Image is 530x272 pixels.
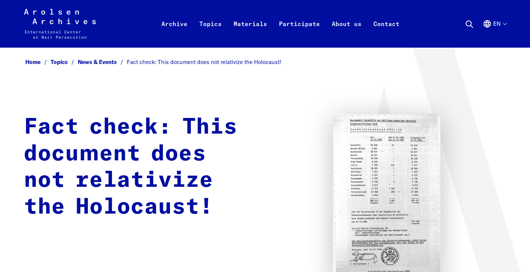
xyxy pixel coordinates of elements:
[155,9,405,39] nav: Primary
[51,58,78,65] a: Topics
[483,19,506,46] button: English, language selection
[24,114,252,221] h1: Fact check: This document does not relativize the Holocaust!
[25,58,51,65] a: Home
[193,18,228,48] a: Topics
[228,18,273,48] a: Materials
[127,58,282,65] span: Fact check: This document does not relativize the Holocaust!
[273,18,326,48] a: Participate
[155,18,193,48] a: Archive
[367,18,405,48] a: Contact
[24,57,507,68] nav: Breadcrumb
[78,58,127,65] a: News & Events
[326,18,367,48] a: About us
